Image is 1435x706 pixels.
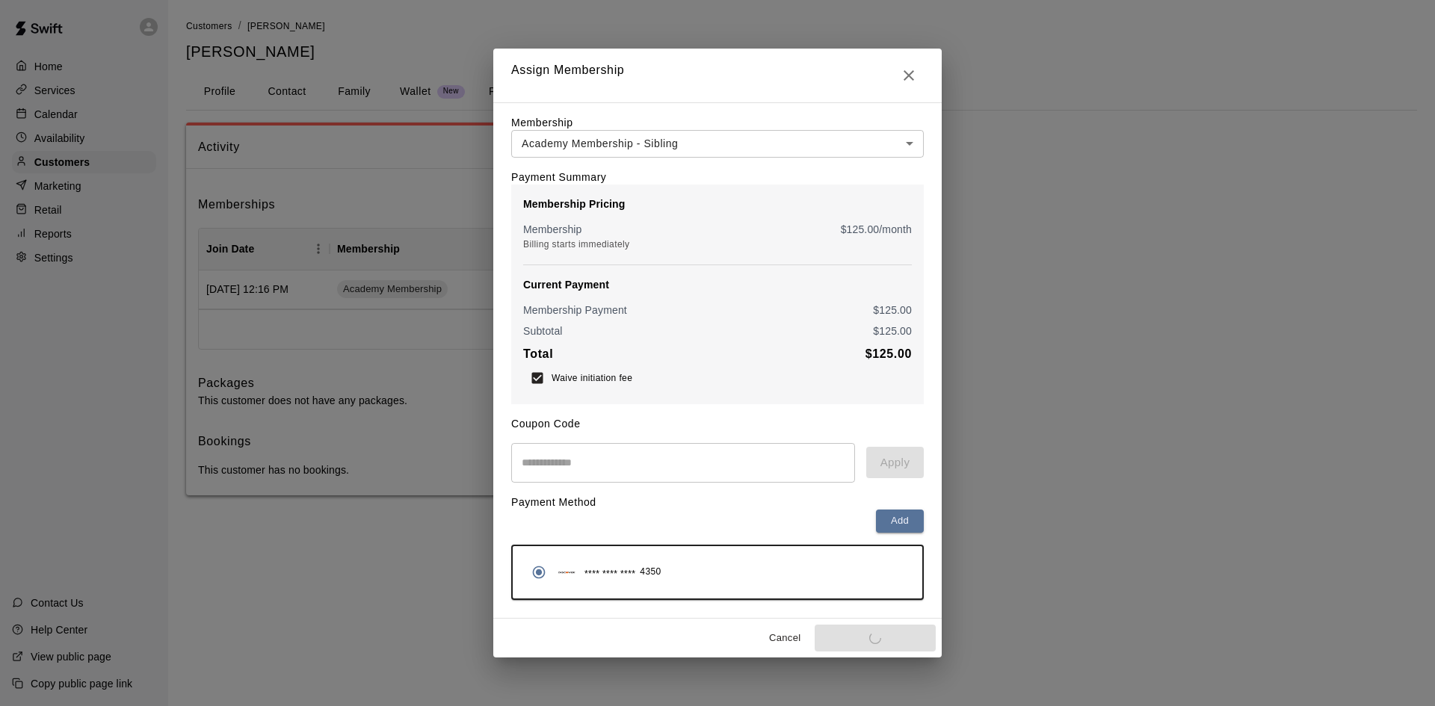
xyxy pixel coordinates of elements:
[876,510,924,533] button: Add
[523,222,582,237] p: Membership
[873,323,912,338] p: $ 125.00
[523,277,912,292] p: Current Payment
[511,117,573,128] label: Membership
[523,303,627,318] p: Membership Payment
[523,323,563,338] p: Subtotal
[552,373,632,383] span: Waive initiation fee
[761,627,809,650] button: Cancel
[523,196,912,211] p: Membership Pricing
[493,49,942,102] h2: Assign Membership
[523,347,553,360] b: Total
[511,496,596,508] label: Payment Method
[873,303,912,318] p: $ 125.00
[523,239,629,250] span: Billing starts immediately
[511,418,581,430] label: Coupon Code
[511,130,924,158] div: Academy Membership - Sibling
[894,61,924,90] button: Close
[511,171,606,183] label: Payment Summary
[553,565,580,580] img: Credit card brand logo
[640,565,661,580] span: 4350
[841,222,912,237] p: $ 125.00 /month
[865,347,912,360] b: $ 125.00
